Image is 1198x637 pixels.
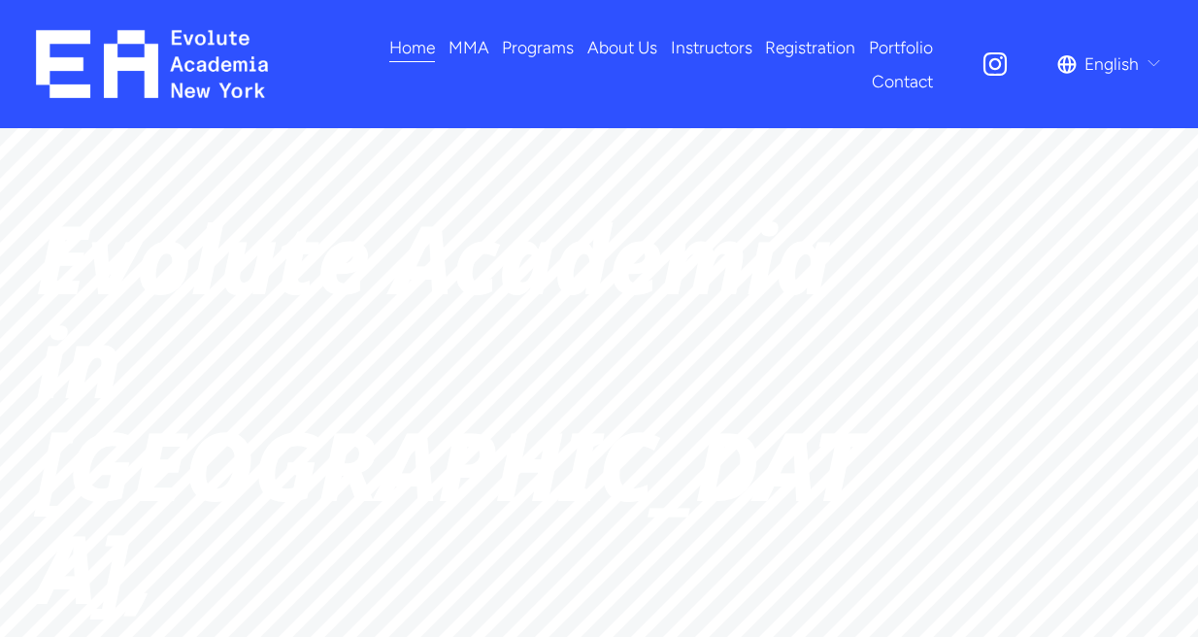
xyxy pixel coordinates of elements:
[502,32,574,62] span: Programs
[1084,49,1139,79] span: English
[671,30,752,64] a: Instructors
[765,30,855,64] a: Registration
[502,30,574,64] a: folder dropdown
[981,50,1010,79] a: Instagram
[869,30,933,64] a: Portfolio
[36,30,268,98] img: EA
[587,30,657,64] a: About Us
[449,32,489,62] span: MMA
[872,64,933,98] a: Contact
[389,30,435,64] a: Home
[1057,47,1162,81] div: language picker
[449,30,489,64] a: folder dropdown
